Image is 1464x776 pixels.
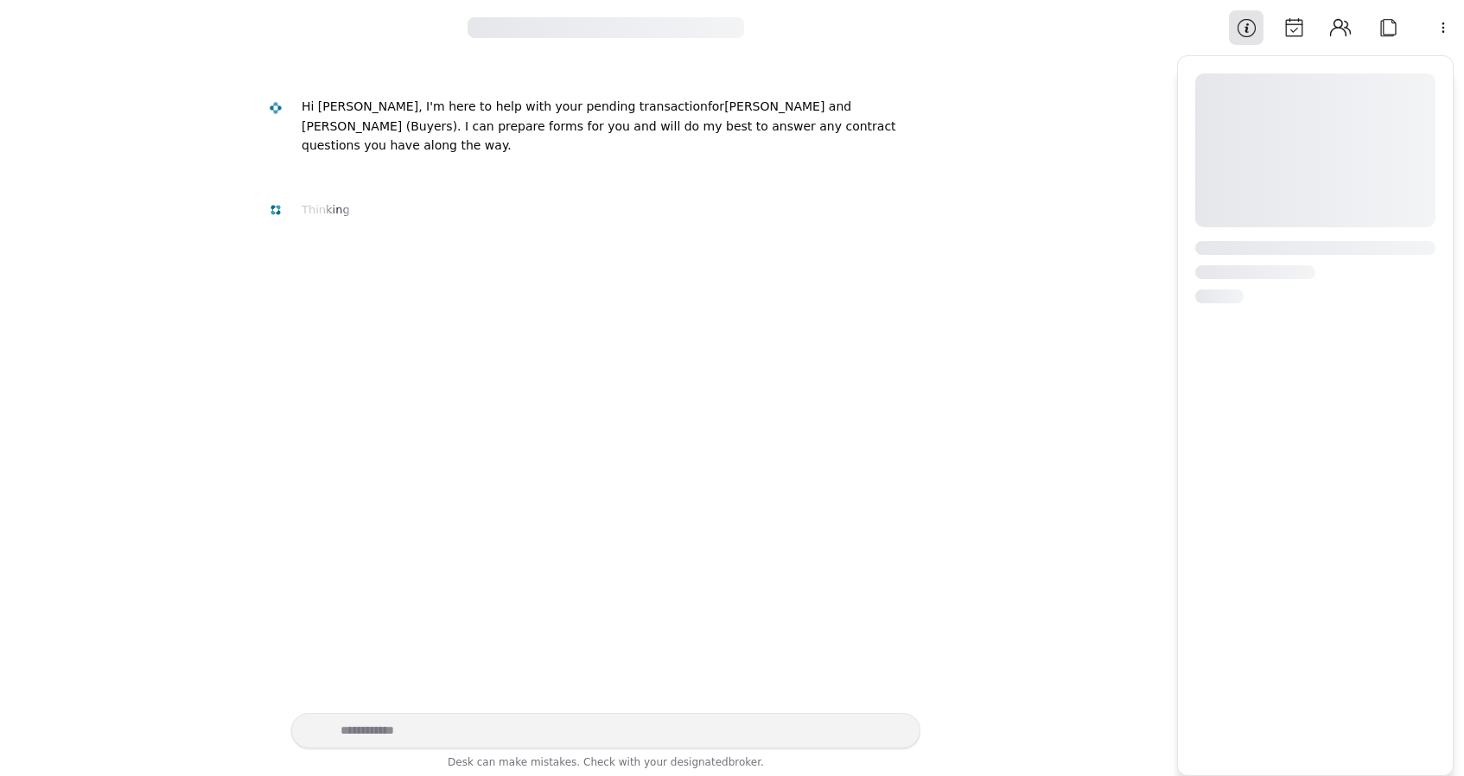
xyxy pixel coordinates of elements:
[302,200,350,219] div: Thinking
[269,101,283,116] img: Desk
[291,754,920,776] div: Desk can make mistakes. Check with your broker.
[302,119,896,153] div: . I can prepare forms for you and will do my best to answer any contract questions you have along...
[269,202,283,217] img: Desk
[302,99,708,113] div: Hi [PERSON_NAME], I'm here to help with your pending transaction
[671,756,729,768] span: designated
[291,713,920,748] textarea: Write your prompt here
[302,97,907,156] div: [PERSON_NAME] and [PERSON_NAME] (Buyers)
[708,99,724,113] div: for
